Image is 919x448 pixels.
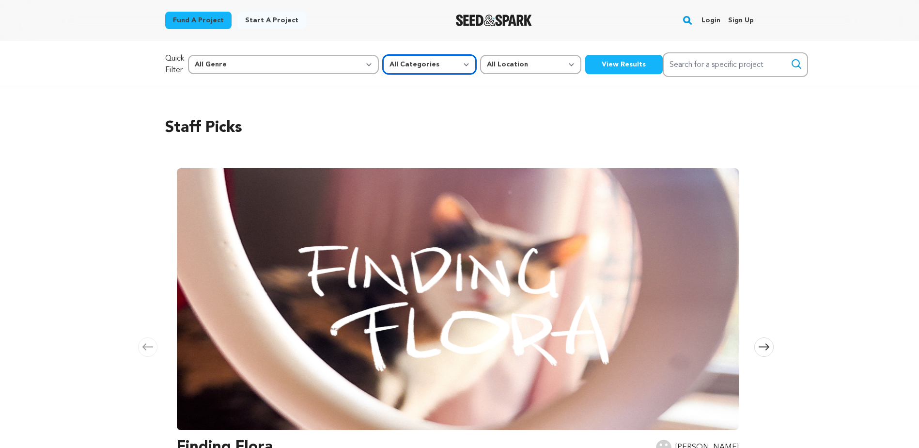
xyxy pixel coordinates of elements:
[165,53,184,76] p: Quick Filter
[237,12,306,29] a: Start a project
[728,13,754,28] a: Sign up
[663,52,808,77] input: Search for a specific project
[585,55,663,74] button: View Results
[701,13,720,28] a: Login
[456,15,532,26] a: Seed&Spark Homepage
[165,12,232,29] a: Fund a project
[456,15,532,26] img: Seed&Spark Logo Dark Mode
[165,116,754,140] h2: Staff Picks
[177,168,739,430] img: Finding Flora image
